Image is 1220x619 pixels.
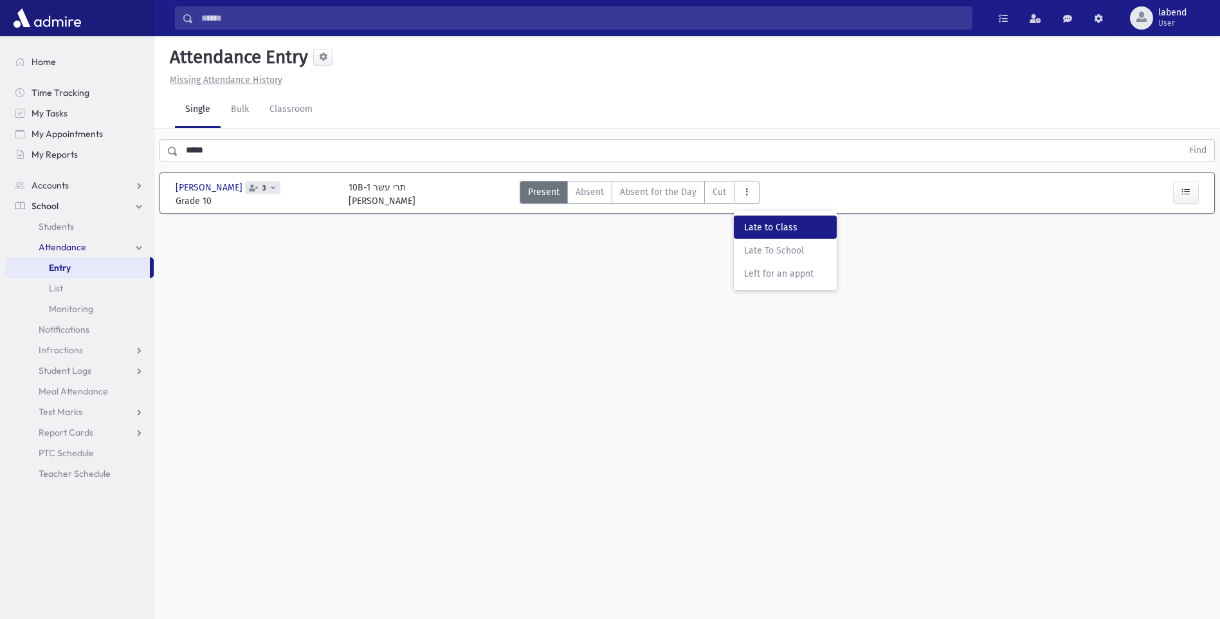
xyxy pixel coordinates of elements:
button: Find [1181,140,1214,162]
span: Notifications [39,324,89,335]
a: My Reports [5,144,154,165]
span: Time Tracking [32,87,89,98]
span: [PERSON_NAME] [176,181,245,194]
a: Classroom [259,92,323,128]
span: Late To School [744,244,826,257]
span: 3 [260,184,269,192]
a: Bulk [221,92,259,128]
a: Attendance [5,237,154,257]
span: Student Logs [39,365,91,376]
a: Meal Attendance [5,381,154,402]
span: Students [39,221,74,232]
div: AttTypes [520,181,760,208]
u: Missing Attendance History [170,75,282,86]
a: Report Cards [5,422,154,443]
a: Students [5,216,154,237]
span: labend [1158,8,1187,18]
span: Absent [576,185,604,199]
span: Present [528,185,560,199]
span: Home [32,56,56,68]
a: My Tasks [5,103,154,124]
a: Test Marks [5,402,154,422]
a: Accounts [5,175,154,196]
a: Missing Attendance History [165,75,282,86]
span: Accounts [32,180,69,191]
span: Report Cards [39,427,93,438]
a: My Appointments [5,124,154,144]
span: Test Marks [39,406,82,418]
span: School [32,200,59,212]
span: My Reports [32,149,78,160]
a: Single [175,92,221,128]
span: Attendance [39,241,86,253]
span: Meal Attendance [39,385,108,397]
a: PTC Schedule [5,443,154,463]
span: Infractions [39,344,83,356]
span: List [49,282,63,294]
a: List [5,278,154,299]
span: Left for an appnt [744,267,826,281]
span: PTC Schedule [39,447,94,459]
span: Monitoring [49,303,93,315]
img: AdmirePro [10,5,84,31]
h5: Attendance Entry [165,46,308,68]
div: 10B-1 תרי עשר [PERSON_NAME] [349,181,415,208]
span: User [1158,18,1187,28]
span: My Appointments [32,128,103,140]
a: School [5,196,154,216]
span: Grade 10 [176,194,336,208]
a: Time Tracking [5,82,154,103]
span: Cut [713,185,726,199]
span: My Tasks [32,107,68,119]
span: Entry [49,262,71,273]
a: Entry [5,257,150,278]
a: Monitoring [5,299,154,319]
a: Student Logs [5,360,154,381]
a: Notifications [5,319,154,340]
input: Search [194,6,972,30]
span: Absent for the Day [620,185,696,199]
a: Home [5,51,154,72]
span: Late to Class [744,221,826,234]
a: Infractions [5,340,154,360]
span: Teacher Schedule [39,468,111,479]
a: Teacher Schedule [5,463,154,484]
